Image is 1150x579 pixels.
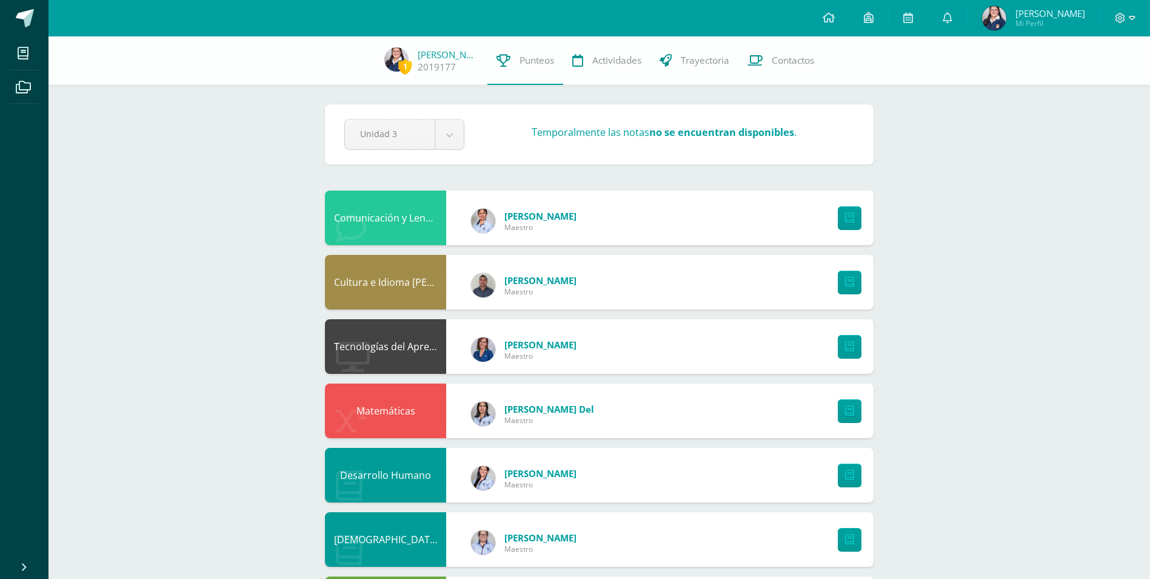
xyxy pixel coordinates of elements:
[325,191,446,245] div: Comunicación y Lenguaje Idioma Extranjero Inglés
[471,402,495,426] img: 8adba496f07abd465d606718f465fded.png
[471,530,495,555] img: a19da184a6dd3418ee17da1f5f2698ae.png
[471,273,495,297] img: c930f3f73c3d00a5c92100a53b7a1b5a.png
[418,49,478,61] a: [PERSON_NAME]
[504,544,577,554] span: Maestro
[650,36,738,85] a: Trayectoria
[504,339,577,351] span: [PERSON_NAME]
[471,337,495,362] img: dc8e5749d5cc5fa670e8d5c98426d2b3.png
[504,274,577,286] span: [PERSON_NAME]
[681,54,729,67] span: Trayectoria
[504,479,577,490] span: Maestro
[1015,7,1085,19] span: [PERSON_NAME]
[982,6,1006,30] img: da81dcfe8c7c5e900b7537e87604d183.png
[504,467,577,479] span: [PERSON_NAME]
[592,54,641,67] span: Actividades
[1015,18,1085,29] span: Mi Perfil
[504,286,577,297] span: Maestro
[520,54,554,67] span: Punteos
[471,209,495,233] img: d52ea1d39599abaa7d54536d330b5329.png
[504,210,577,222] span: [PERSON_NAME]
[325,448,446,503] div: Desarrollo Humano
[738,36,823,85] a: Contactos
[325,384,446,438] div: Matemáticas
[504,415,594,425] span: Maestro
[471,466,495,490] img: aa878318b5e0e33103c298c3b86d4ee8.png
[504,532,577,544] span: [PERSON_NAME]
[487,36,563,85] a: Punteos
[772,54,814,67] span: Contactos
[504,351,577,361] span: Maestro
[325,255,446,310] div: Cultura e Idioma Maya Garífuna o Xinca
[384,47,409,72] img: da81dcfe8c7c5e900b7537e87604d183.png
[360,120,420,148] span: Unidad 3
[504,222,577,232] span: Maestro
[563,36,650,85] a: Actividades
[418,61,456,73] a: 2019177
[345,120,464,149] a: Unidad 3
[532,126,797,139] h3: Temporalmente las notas .
[649,126,794,139] strong: no se encuentran disponibles
[504,403,594,415] span: [PERSON_NAME] del
[325,319,446,374] div: Tecnologías del Aprendizaje y la Comunicación
[325,512,446,567] div: Evangelización
[398,59,412,74] span: 1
